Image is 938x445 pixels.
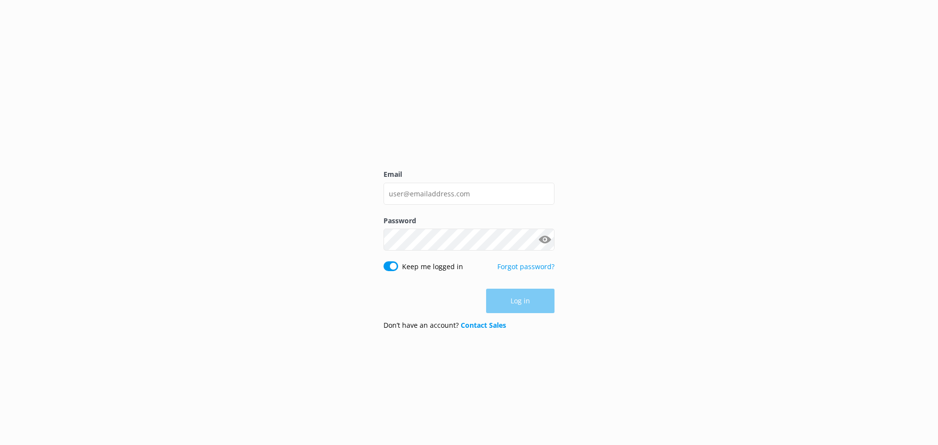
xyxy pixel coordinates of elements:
label: Keep me logged in [402,261,463,272]
input: user@emailaddress.com [384,183,554,205]
a: Forgot password? [497,262,554,271]
a: Contact Sales [461,320,506,330]
label: Password [384,215,554,226]
p: Don’t have an account? [384,320,506,331]
label: Email [384,169,554,180]
button: Show password [535,230,554,250]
